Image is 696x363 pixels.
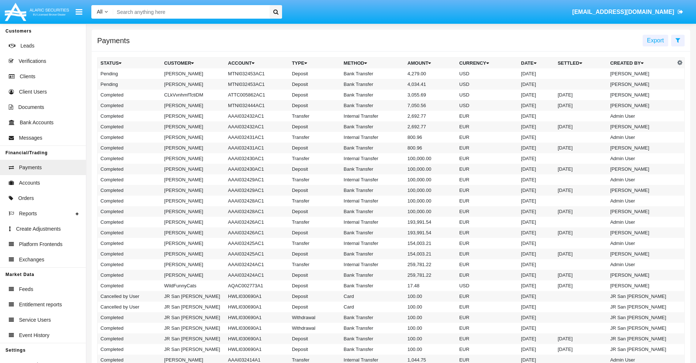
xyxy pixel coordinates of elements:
[341,333,405,344] td: Bank Transfer
[607,270,675,280] td: [PERSON_NAME]
[341,217,405,227] td: Internal Transfer
[289,143,341,153] td: Deposit
[569,2,687,22] a: [EMAIL_ADDRESS][DOMAIN_NAME]
[16,225,61,233] span: Create Adjustments
[225,58,289,69] th: Account
[19,301,62,309] span: Entitlement reports
[555,280,607,291] td: [DATE]
[289,164,341,174] td: Deposit
[341,323,405,333] td: Bank Transfer
[225,68,289,79] td: MTNI032453AC1
[518,164,555,174] td: [DATE]
[518,312,555,323] td: [DATE]
[456,270,518,280] td: EUR
[225,100,289,111] td: MTNI032444AC1
[20,73,35,80] span: Clients
[161,227,225,238] td: [PERSON_NAME]
[456,58,518,69] th: Currency
[647,37,664,44] span: Export
[404,227,456,238] td: 193,991.54
[98,58,161,69] th: Status
[19,57,46,65] span: Verifications
[161,238,225,249] td: [PERSON_NAME]
[225,79,289,90] td: MTNI032453AC1
[289,196,341,206] td: Transfer
[225,312,289,323] td: HWLI030690A1
[518,58,555,69] th: Date
[607,206,675,217] td: [PERSON_NAME]
[341,280,405,291] td: Bank Transfer
[555,249,607,259] td: [DATE]
[456,196,518,206] td: EUR
[341,68,405,79] td: Bank Transfer
[607,333,675,344] td: JR San [PERSON_NAME]
[518,111,555,121] td: [DATE]
[341,143,405,153] td: Bank Transfer
[404,344,456,355] td: 100.00
[341,100,405,111] td: Bank Transfer
[404,217,456,227] td: 193,991.54
[19,179,40,187] span: Accounts
[404,323,456,333] td: 100.00
[19,210,37,218] span: Reports
[404,185,456,196] td: 100,000.00
[225,270,289,280] td: AAAI032424AC1
[607,280,675,291] td: [PERSON_NAME]
[518,249,555,259] td: [DATE]
[341,270,405,280] td: Bank Transfer
[98,344,161,355] td: Completed
[518,100,555,111] td: [DATE]
[404,90,456,100] td: 3,055.69
[161,90,225,100] td: CLkVvnhmfTctiDM
[456,333,518,344] td: EUR
[161,111,225,121] td: [PERSON_NAME]
[289,206,341,217] td: Deposit
[4,1,70,23] img: Logo image
[518,153,555,164] td: [DATE]
[19,164,42,171] span: Payments
[98,238,161,249] td: Completed
[607,259,675,270] td: Admin User
[404,174,456,185] td: 100,000.00
[518,206,555,217] td: [DATE]
[225,291,289,302] td: HWLI030690A1
[404,164,456,174] td: 100,000.00
[607,249,675,259] td: [PERSON_NAME]
[225,217,289,227] td: AAAI032426AC1
[225,174,289,185] td: AAAI032429AC1
[225,227,289,238] td: AAAI032426AC1
[518,132,555,143] td: [DATE]
[456,185,518,196] td: EUR
[98,68,161,79] td: Pending
[98,217,161,227] td: Completed
[161,58,225,69] th: Customer
[98,100,161,111] td: Completed
[225,323,289,333] td: HWLI030690A1
[161,196,225,206] td: [PERSON_NAME]
[161,323,225,333] td: JR San [PERSON_NAME]
[225,185,289,196] td: AAAI032429AC1
[555,333,607,344] td: [DATE]
[404,291,456,302] td: 100.00
[456,111,518,121] td: EUR
[341,249,405,259] td: Bank Transfer
[98,206,161,217] td: Completed
[456,132,518,143] td: EUR
[289,302,341,312] td: Deposit
[98,323,161,333] td: Completed
[289,68,341,79] td: Deposit
[161,333,225,344] td: JR San [PERSON_NAME]
[98,164,161,174] td: Completed
[341,121,405,132] td: Bank Transfer
[518,344,555,355] td: [DATE]
[91,8,113,16] a: All
[555,100,607,111] td: [DATE]
[225,333,289,344] td: HWLI030690A1
[555,143,607,153] td: [DATE]
[572,9,674,15] span: [EMAIL_ADDRESS][DOMAIN_NAME]
[404,280,456,291] td: 17.48
[161,143,225,153] td: [PERSON_NAME]
[341,58,405,69] th: Method
[607,143,675,153] td: [PERSON_NAME]
[161,164,225,174] td: [PERSON_NAME]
